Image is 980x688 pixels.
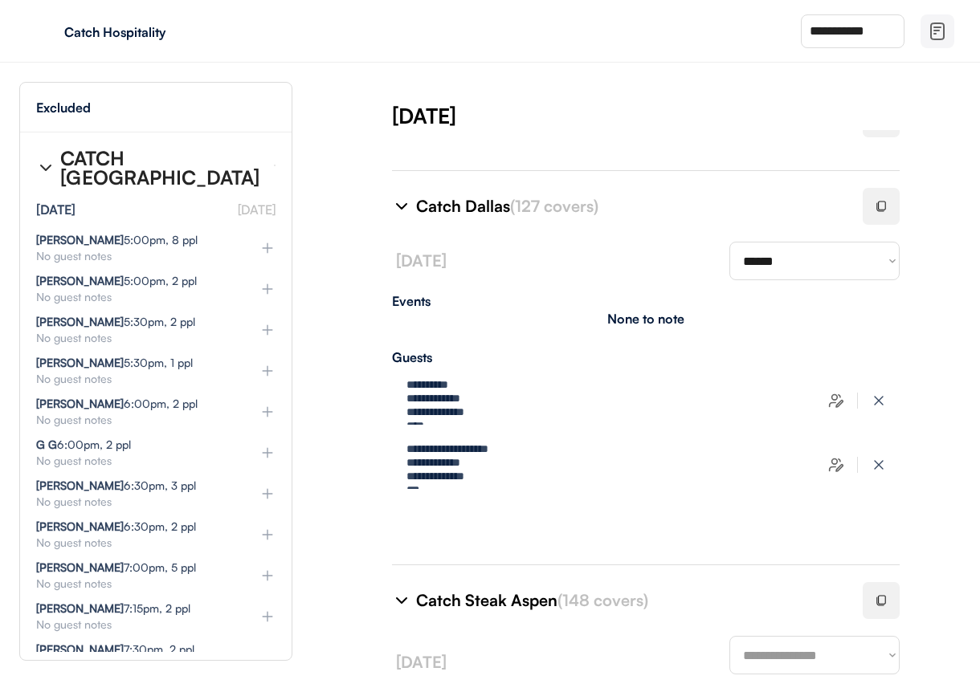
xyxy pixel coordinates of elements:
img: chevron-right%20%281%29.svg [392,197,411,216]
strong: [PERSON_NAME] [36,560,124,574]
strong: G G [36,438,57,451]
div: 7:30pm, 2 ppl [36,644,194,655]
div: 6:30pm, 3 ppl [36,480,196,491]
div: No guest notes [36,455,234,466]
strong: [PERSON_NAME] [36,315,124,328]
div: 5:30pm, 2 ppl [36,316,195,328]
div: Events [392,295,900,307]
img: yH5BAEAAAAALAAAAAABAAEAAAIBRAA7 [32,18,58,44]
div: Guests [392,351,900,364]
img: users-edit.svg [828,457,844,473]
div: 5:30pm, 1 ppl [36,357,193,368]
img: plus%20%281%29.svg [259,527,276,543]
img: file-02.svg [928,22,947,41]
img: plus%20%281%29.svg [259,322,276,338]
div: 5:00pm, 2 ppl [36,275,197,287]
strong: [PERSON_NAME] [36,642,124,656]
div: 6:00pm, 2 ppl [36,439,131,450]
div: No guest notes [36,496,234,507]
img: plus%20%281%29.svg [259,568,276,584]
strong: [PERSON_NAME] [36,519,124,533]
img: plus%20%281%29.svg [259,486,276,502]
img: chevron-right%20%281%29.svg [36,158,55,177]
div: Catch Hospitality [64,26,267,39]
div: No guest notes [36,619,234,630]
div: [DATE] [392,101,980,130]
div: Excluded [36,101,91,114]
strong: [PERSON_NAME] [36,601,124,615]
div: None to note [607,312,684,325]
img: x-close%20%283%29.svg [871,393,887,409]
div: 6:00pm, 2 ppl [36,398,198,409]
div: Catch Dallas [416,195,843,218]
img: plus%20%281%29.svg [259,649,276,666]
strong: [PERSON_NAME] [36,356,124,369]
img: users-edit.svg [828,393,844,409]
div: CATCH [GEOGRAPHIC_DATA] [60,149,261,187]
font: [DATE] [238,202,276,218]
img: plus%20%281%29.svg [259,240,276,256]
img: plus%20%281%29.svg [259,404,276,420]
div: No guest notes [36,373,234,385]
div: 7:00pm, 5 ppl [36,562,196,573]
div: No guest notes [36,250,234,262]
font: (148 covers) [557,590,648,610]
font: (127 covers) [510,196,598,216]
div: 5:00pm, 8 ppl [36,234,198,246]
div: No guest notes [36,414,234,425]
font: [DATE] [396,250,447,271]
div: No guest notes [36,332,234,344]
img: x-close%20%283%29.svg [871,457,887,473]
strong: [PERSON_NAME] [36,233,124,246]
img: plus%20%281%29.svg [259,281,276,297]
strong: [PERSON_NAME] [36,274,124,287]
img: plus%20%281%29.svg [259,363,276,379]
font: [DATE] [396,652,447,672]
img: chevron-right%20%281%29.svg [392,591,411,610]
div: No guest notes [36,578,234,589]
strong: [PERSON_NAME] [36,397,124,410]
div: 7:15pm, 2 ppl [36,603,190,614]
div: No guest notes [36,537,234,548]
div: Catch Steak Aspen [416,589,843,612]
strong: [PERSON_NAME] [36,478,124,492]
div: No guest notes [36,291,234,303]
div: 6:30pm, 2 ppl [36,521,196,532]
img: plus%20%281%29.svg [259,445,276,461]
div: [DATE] [36,203,76,216]
img: plus%20%281%29.svg [259,609,276,625]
